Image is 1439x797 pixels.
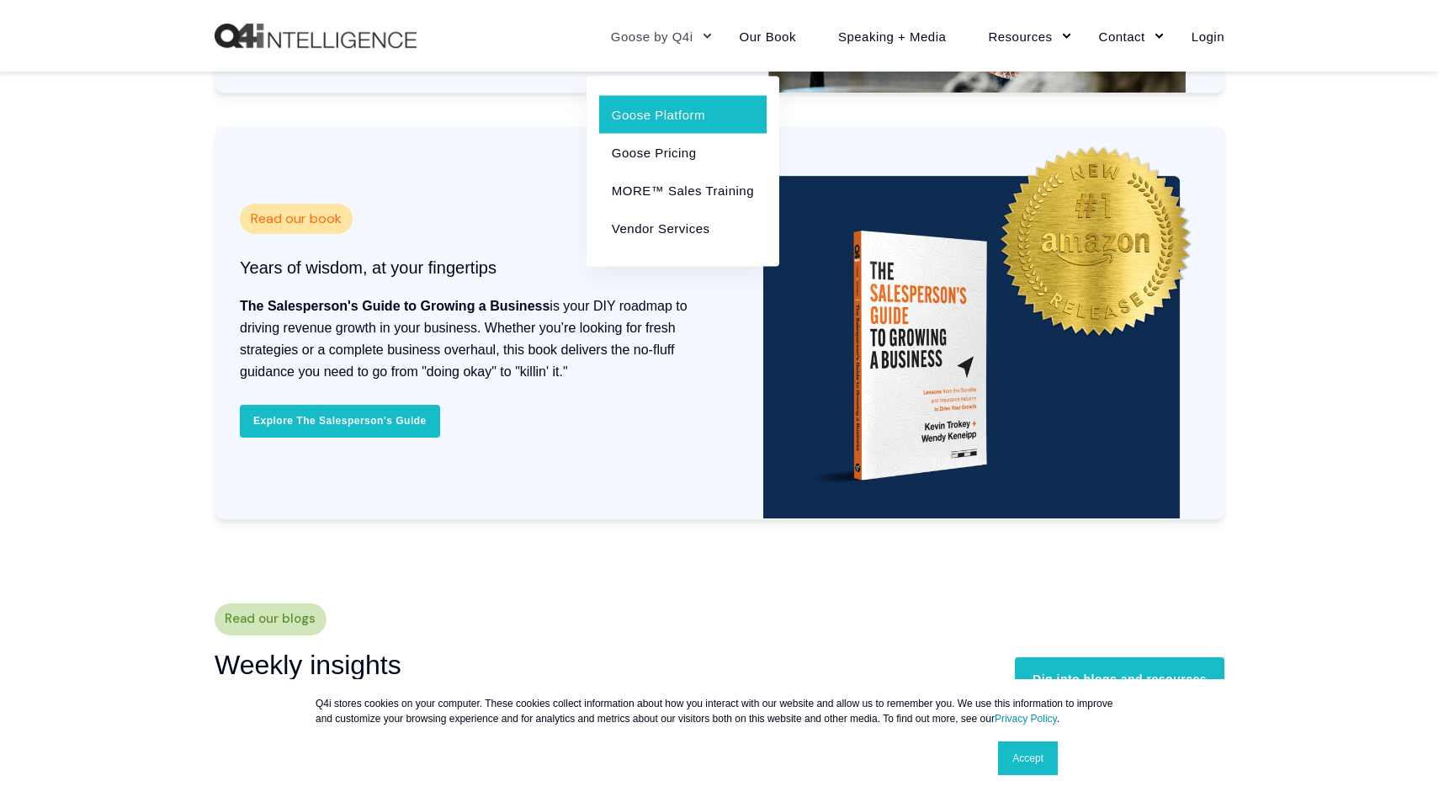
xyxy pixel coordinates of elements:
img: The Salesperson's Guide to Growing a Business with Amazon #1 Seller badge [736,126,1208,519]
h3: Years of wisdom, at your fingertips [240,255,694,282]
a: Accept [998,741,1058,775]
strong: The Salesperson's Guide to Growing a Business [240,299,550,313]
a: Goose Pricing [599,133,767,171]
a: Vendor Services [599,209,767,247]
span: Read our book [251,210,342,227]
a: Back to Home [215,24,417,49]
a: Dig into blogs and resources [1015,657,1224,701]
h3: Weekly insights [215,644,778,687]
a: MORE™ Sales Training [599,171,767,209]
a: Privacy Policy [995,713,1057,725]
a: Goose Platform [599,95,767,133]
a: Explore The Salesperson's Guide [240,405,440,438]
p: is your DIY roadmap to driving revenue growth in your business. Whether you’re looking for fresh ... [240,295,694,383]
img: Q4intelligence, LLC logo [215,24,417,49]
p: Q4i stores cookies on your computer. These cookies collect information about how you interact wit... [316,696,1123,726]
iframe: Chat Widget [1062,587,1439,797]
span: Read our blogs [225,607,316,631]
